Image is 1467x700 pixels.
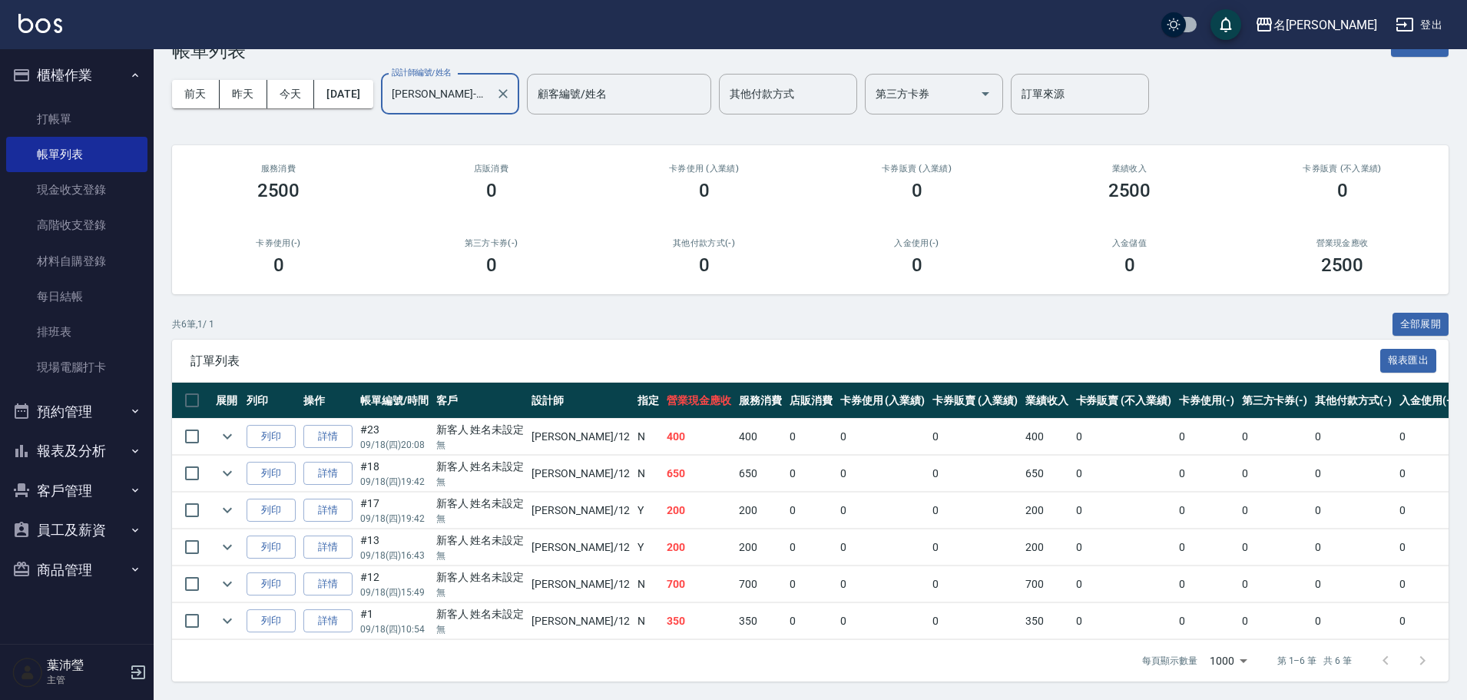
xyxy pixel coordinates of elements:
[912,180,922,201] h3: 0
[356,529,432,566] td: #13
[929,566,1022,602] td: 0
[1396,603,1459,639] td: 0
[616,164,792,174] h2: 卡券使用 (入業績)
[528,566,634,602] td: [PERSON_NAME] /12
[1175,603,1238,639] td: 0
[18,14,62,33] img: Logo
[314,80,373,108] button: [DATE]
[1380,353,1437,367] a: 報表匯出
[528,529,634,566] td: [PERSON_NAME] /12
[528,603,634,639] td: [PERSON_NAME] /12
[836,383,929,419] th: 卡券使用 (入業績)
[216,572,239,595] button: expand row
[1175,383,1238,419] th: 卡券使用(-)
[1277,654,1352,668] p: 第 1–6 筆 共 6 筆
[1396,493,1459,529] td: 0
[1072,493,1175,529] td: 0
[634,566,663,602] td: N
[6,471,147,511] button: 客戶管理
[528,456,634,492] td: [PERSON_NAME] /12
[1392,313,1449,337] button: 全部展開
[436,569,525,586] div: 新客人 姓名未設定
[1022,456,1072,492] td: 650
[836,419,929,455] td: 0
[356,493,432,529] td: #17
[6,510,147,550] button: 員工及薪資
[1311,529,1396,566] td: 0
[1254,164,1430,174] h2: 卡券販賣 (不入業績)
[1072,566,1175,602] td: 0
[1022,603,1072,639] td: 350
[436,438,525,452] p: 無
[436,586,525,599] p: 無
[1072,456,1175,492] td: 0
[735,566,786,602] td: 700
[1254,238,1430,248] h2: 營業現金應收
[1389,11,1449,39] button: 登出
[786,383,836,419] th: 店販消費
[1022,419,1072,455] td: 400
[1238,419,1312,455] td: 0
[190,164,366,174] h3: 服務消費
[1175,456,1238,492] td: 0
[436,512,525,526] p: 無
[247,536,296,559] button: 列印
[616,238,792,248] h2: 其他付款方式(-)
[663,419,735,455] td: 400
[663,603,735,639] td: 350
[1041,238,1217,248] h2: 入金儲值
[1041,164,1217,174] h2: 業績收入
[1311,566,1396,602] td: 0
[1238,603,1312,639] td: 0
[1108,180,1151,201] h3: 2500
[247,609,296,633] button: 列印
[356,566,432,602] td: #12
[829,164,1005,174] h2: 卡券販賣 (入業績)
[247,462,296,486] button: 列印
[303,609,353,633] a: 詳情
[1022,383,1072,419] th: 業績收入
[1022,529,1072,566] td: 200
[436,475,525,489] p: 無
[360,512,429,526] p: 09/18 (四) 19:42
[486,254,497,276] h3: 0
[634,493,663,529] td: Y
[216,425,239,448] button: expand row
[392,67,452,78] label: 設計師編號/姓名
[735,603,786,639] td: 350
[929,493,1022,529] td: 0
[1022,493,1072,529] td: 200
[403,164,579,174] h2: 店販消費
[356,419,432,455] td: #23
[243,383,300,419] th: 列印
[1311,493,1396,529] td: 0
[735,419,786,455] td: 400
[1249,9,1383,41] button: 名[PERSON_NAME]
[247,499,296,523] button: 列印
[172,40,246,61] h3: 帳單列表
[1175,529,1238,566] td: 0
[735,493,786,529] td: 200
[303,536,353,559] a: 詳情
[1022,566,1072,602] td: 700
[1337,180,1348,201] h3: 0
[1238,456,1312,492] td: 0
[303,572,353,596] a: 詳情
[1072,529,1175,566] td: 0
[6,279,147,314] a: 每日結帳
[216,536,239,559] button: expand row
[1204,640,1253,682] div: 1000
[634,456,663,492] td: N
[786,529,836,566] td: 0
[6,101,147,137] a: 打帳單
[273,254,284,276] h3: 0
[634,529,663,566] td: Y
[360,586,429,599] p: 09/18 (四) 15:49
[528,383,634,419] th: 設計師
[6,244,147,279] a: 材料自購登錄
[528,419,634,455] td: [PERSON_NAME] /12
[929,419,1022,455] td: 0
[663,529,735,566] td: 200
[699,180,710,201] h3: 0
[1175,566,1238,602] td: 0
